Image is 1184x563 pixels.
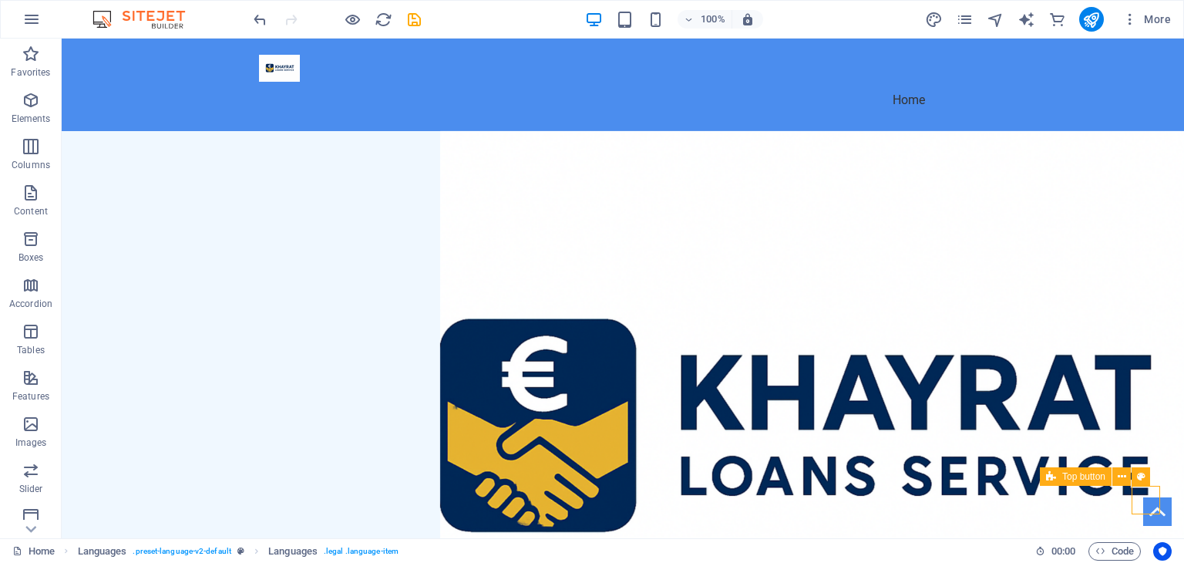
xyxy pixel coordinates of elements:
i: AI Writer [1017,11,1035,29]
button: Usercentrics [1153,542,1172,561]
button: Click here to leave preview mode and continue editing [343,10,362,29]
button: text_generator [1017,10,1036,29]
p: Columns [12,159,50,171]
p: Favorites [11,66,50,79]
span: Top button [1062,472,1105,481]
i: Publish [1082,11,1100,29]
span: Click to select. Double-click to edit [78,542,127,561]
i: Reload page [375,11,392,29]
span: Click to select. Double-click to edit [268,542,318,561]
h6: Session time [1035,542,1076,561]
button: Code [1088,542,1141,561]
button: pages [956,10,974,29]
i: Navigator [987,11,1004,29]
i: On resize automatically adjust zoom level to fit chosen device. [741,12,755,26]
button: reload [374,10,392,29]
p: Features [12,390,49,403]
i: Undo: Change pages (Ctrl+Z) [251,11,269,29]
a: Click to cancel selection. Double-click to open Pages [12,542,55,561]
p: Images [15,437,47,449]
p: Accordion [9,298,52,310]
span: : [1062,545,1065,557]
button: undo [251,10,269,29]
img: Editor Logo [89,10,204,29]
p: Elements [12,113,51,125]
p: Slider [19,483,43,495]
i: Save (Ctrl+S) [405,11,423,29]
p: Boxes [18,251,44,264]
p: Content [14,205,48,217]
span: . legal .language-item [324,542,399,561]
h6: 100% [701,10,725,29]
button: publish [1079,7,1104,32]
button: navigator [987,10,1005,29]
button: design [925,10,943,29]
button: save [405,10,423,29]
span: 00 00 [1051,542,1075,561]
span: Code [1095,542,1134,561]
button: 100% [678,10,732,29]
i: This element is a customizable preset [237,547,244,555]
i: Pages (Ctrl+Alt+S) [956,11,974,29]
span: More [1122,12,1171,27]
p: Tables [17,344,45,356]
i: Commerce [1048,11,1066,29]
nav: breadcrumb [78,542,399,561]
button: commerce [1048,10,1067,29]
button: More [1116,7,1177,32]
i: Design (Ctrl+Alt+Y) [925,11,943,29]
span: . preset-language-v2-default [133,542,231,561]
